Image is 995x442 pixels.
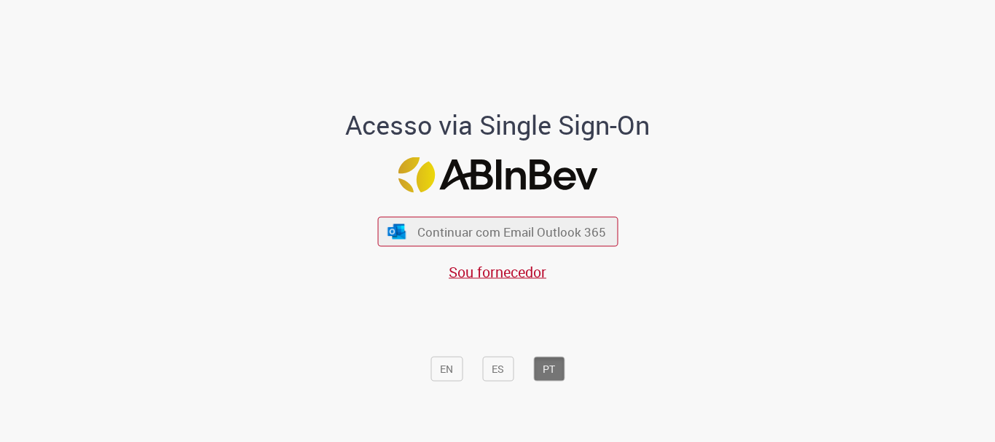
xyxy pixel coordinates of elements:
button: ícone Azure/Microsoft 360 Continuar com Email Outlook 365 [377,217,618,247]
img: Logo ABInBev [398,157,597,193]
span: Continuar com Email Outlook 365 [417,224,606,240]
button: EN [430,357,463,382]
img: ícone Azure/Microsoft 360 [387,224,407,239]
h1: Acesso via Single Sign-On [296,111,700,140]
button: PT [533,357,565,382]
a: Sou fornecedor [449,262,546,282]
button: ES [482,357,514,382]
